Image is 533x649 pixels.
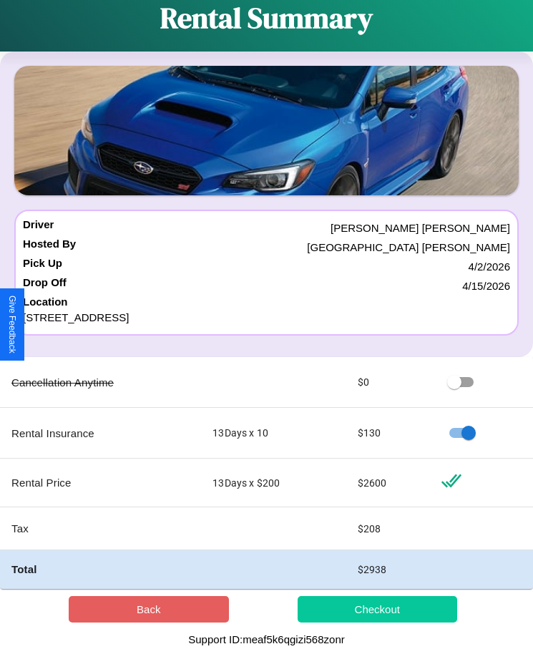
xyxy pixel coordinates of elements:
h4: Hosted By [23,238,76,257]
p: Rental Insurance [11,424,190,443]
p: [GEOGRAPHIC_DATA] [PERSON_NAME] [307,238,510,257]
h4: Drop Off [23,276,67,296]
h4: Driver [23,218,54,238]
button: Back [69,596,229,623]
p: 4 / 15 / 2026 [462,276,510,296]
p: 4 / 2 / 2026 [469,257,510,276]
td: $ 0 [346,357,430,408]
td: $ 2600 [346,459,430,507]
p: [STREET_ADDRESS] [23,308,510,327]
td: 13 Days x $ 200 [201,459,346,507]
button: Checkout [298,596,458,623]
p: Cancellation Anytime [11,373,190,392]
div: Give Feedback [7,296,17,353]
td: $ 130 [346,408,430,459]
p: [PERSON_NAME] [PERSON_NAME] [331,218,510,238]
h4: Location [23,296,510,308]
td: $ 208 [346,507,430,550]
p: Support ID: meaf5k6qgizi568zonr [188,630,344,649]
td: $ 2938 [346,550,430,589]
h4: Total [11,562,190,577]
p: Tax [11,519,190,538]
td: 13 Days x 10 [201,408,346,459]
p: Rental Price [11,473,190,492]
h4: Pick Up [23,257,62,276]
